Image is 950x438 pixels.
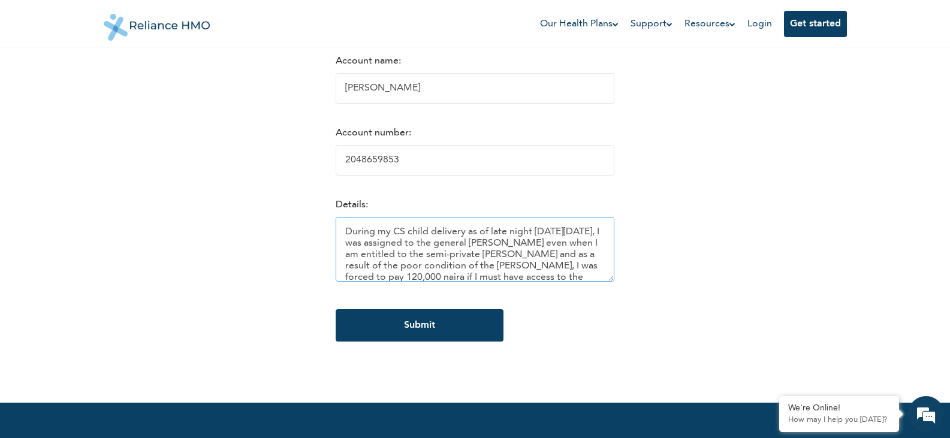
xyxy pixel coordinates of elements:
[70,153,165,274] span: We're online!
[6,394,117,402] span: Conversation
[747,19,772,29] a: Login
[6,331,228,373] textarea: Type your message and hit 'Enter'
[631,17,672,31] a: Support
[336,56,401,66] label: Account name:
[336,200,368,210] label: Details:
[788,403,890,413] div: We're Online!
[336,128,411,138] label: Account number:
[62,67,201,83] div: Chat with us now
[784,11,847,37] button: Get started
[104,5,210,41] img: Reliance HMO's Logo
[540,17,619,31] a: Our Health Plans
[684,17,735,31] a: Resources
[336,309,503,342] input: Submit
[788,415,890,425] p: How may I help you today?
[197,6,225,35] div: Minimize live chat window
[117,373,229,410] div: FAQs
[22,60,49,90] img: d_794563401_company_1708531726252_794563401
